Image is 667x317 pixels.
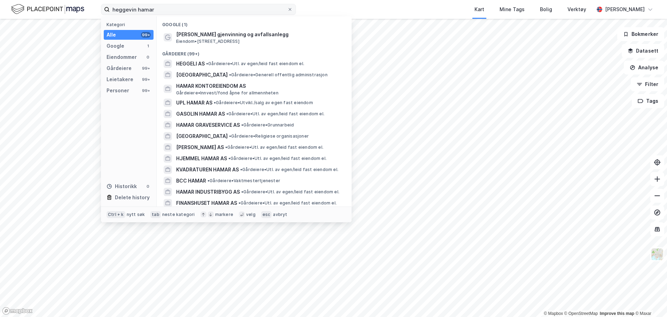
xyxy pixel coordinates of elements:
div: 0 [145,54,151,60]
iframe: Chat Widget [632,284,667,317]
div: esc [261,211,272,218]
span: Gårdeiere • Utl. av egen/leid fast eiendom el. [225,145,323,150]
span: • [241,122,243,127]
span: [GEOGRAPHIC_DATA] [176,132,228,140]
div: 99+ [141,88,151,93]
span: Gårdeiere • Grunnarbeid [241,122,294,128]
input: Søk på adresse, matrikkel, gårdeiere, leietakere eller personer [110,4,287,15]
span: KVADRATUREN HAMAR AS [176,165,239,174]
a: Mapbox homepage [2,307,33,315]
div: Eiendommer [107,53,137,61]
span: Gårdeiere • Utl. av egen/leid fast eiendom el. [241,189,339,195]
span: • [207,178,210,183]
div: Gårdeiere (99+) [157,46,352,58]
button: Analyse [624,61,664,75]
button: Filter [631,77,664,91]
span: Gårdeiere • Religiøse organisasjoner [229,133,309,139]
div: velg [246,212,256,217]
div: [PERSON_NAME] [605,5,645,14]
span: GASOLIN HAMAR AS [176,110,225,118]
div: Kontrollprogram for chat [632,284,667,317]
span: Gårdeiere • Utl. av egen/leid fast eiendom el. [226,111,324,117]
span: Eiendom • [STREET_ADDRESS] [176,39,240,44]
span: Gårdeiere • Utl. av egen/leid fast eiendom el. [238,200,337,206]
span: Gårdeiere • Utl. av egen/leid fast eiendom el. [240,167,338,172]
span: • [228,156,230,161]
span: • [238,200,241,206]
a: Mapbox [544,311,563,316]
span: • [240,167,242,172]
span: UPL HAMAR AS [176,99,212,107]
span: • [226,111,228,116]
a: OpenStreetMap [564,311,598,316]
span: • [214,100,216,105]
div: Verktøy [567,5,586,14]
div: Alle [107,31,116,39]
div: Gårdeiere [107,64,132,72]
span: HJEMMEL HAMAR AS [176,154,227,163]
span: HEGGELI AS [176,60,205,68]
div: 99+ [141,32,151,38]
span: FINANSHUSET HAMAR AS [176,199,237,207]
img: logo.f888ab2527a4732fd821a326f86c7f29.svg [11,3,84,15]
span: [GEOGRAPHIC_DATA] [176,71,228,79]
span: BCC HAMAR [176,177,206,185]
span: HAMAR KONTOREIENDOM AS [176,82,343,90]
span: • [229,133,231,139]
div: Google [107,42,124,50]
span: Gårdeiere • Vaktmestertjenester [207,178,280,184]
span: • [206,61,208,66]
span: Gårdeiere • Utvikl./salg av egen fast eiendom [214,100,313,106]
span: HAMAR INDUSTRIBYGG AS [176,188,240,196]
button: Datasett [622,44,664,58]
div: 0 [145,184,151,189]
div: Mine Tags [500,5,525,14]
span: HAMAR GRAVESERVICE AS [176,121,240,129]
span: • [229,72,231,77]
div: markere [215,212,233,217]
div: Delete history [115,193,150,202]
span: [PERSON_NAME] AS [176,143,224,152]
span: Gårdeiere • Innvest/fond åpne for allmennheten [176,90,278,96]
div: avbryt [273,212,287,217]
div: Google (1) [157,16,352,29]
button: Tags [632,94,664,108]
div: Kart [474,5,484,14]
span: • [241,189,243,194]
img: Z [651,248,664,261]
div: Kategori [107,22,154,27]
span: Gårdeiere • Utl. av egen/leid fast eiendom el. [206,61,304,67]
div: tab [150,211,161,218]
div: 99+ [141,77,151,82]
span: • [225,145,227,150]
span: [PERSON_NAME] gjenvinning og avfallsanlegg [176,30,343,39]
div: Bolig [540,5,552,14]
div: Personer [107,86,129,95]
div: neste kategori [162,212,195,217]
div: Ctrl + k [107,211,125,218]
a: Improve this map [600,311,634,316]
div: Historikk [107,182,137,191]
span: Gårdeiere • Utl. av egen/leid fast eiendom el. [228,156,327,161]
div: 1 [145,43,151,49]
button: Bokmerker [617,27,664,41]
span: Gårdeiere • Generell offentlig administrasjon [229,72,328,78]
div: Leietakere [107,75,133,84]
div: nytt søk [127,212,145,217]
div: 99+ [141,65,151,71]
